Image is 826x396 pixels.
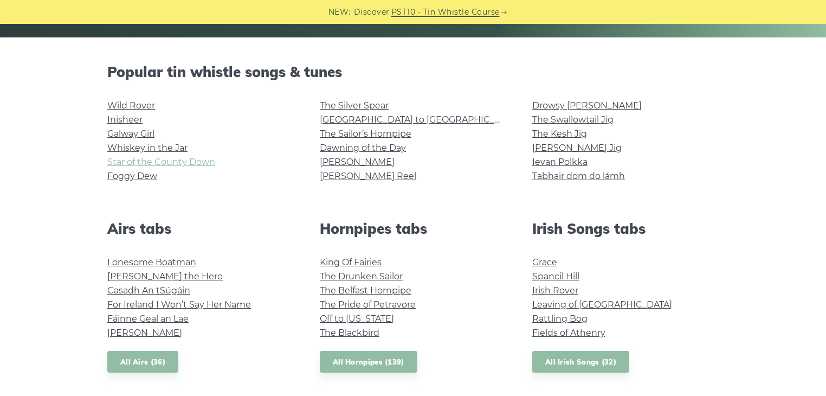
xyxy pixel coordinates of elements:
a: PST10 - Tin Whistle Course [391,6,500,18]
a: [PERSON_NAME] [320,157,395,167]
a: Dawning of the Day [320,143,406,153]
a: [PERSON_NAME] [107,328,182,338]
a: [PERSON_NAME] the Hero [107,271,223,282]
a: The Silver Spear [320,100,389,111]
a: Leaving of [GEOGRAPHIC_DATA] [532,299,672,310]
a: The Swallowtail Jig [532,114,614,125]
a: Inisheer [107,114,143,125]
a: The Sailor’s Hornpipe [320,129,411,139]
a: Spancil Hill [532,271,579,282]
a: [PERSON_NAME] Jig [532,143,622,153]
h2: Hornpipes tabs [320,220,506,237]
a: All Airs (36) [107,351,178,373]
a: [PERSON_NAME] Reel [320,171,416,181]
a: Casadh An tSúgáin [107,285,190,296]
a: Ievan Polkka [532,157,588,167]
a: Galway Girl [107,129,154,139]
a: Whiskey in the Jar [107,143,188,153]
a: The Belfast Hornpipe [320,285,411,296]
a: Grace [532,257,557,267]
h2: Airs tabs [107,220,294,237]
a: Off to [US_STATE] [320,314,394,324]
span: Discover [354,6,390,18]
a: All Irish Songs (32) [532,351,629,373]
a: Wild Rover [107,100,155,111]
a: The Kesh Jig [532,129,587,139]
a: All Hornpipes (139) [320,351,417,373]
a: Star of the County Down [107,157,215,167]
a: The Pride of Petravore [320,299,416,310]
h2: Irish Songs tabs [532,220,719,237]
h2: Popular tin whistle songs & tunes [107,63,719,80]
a: Drowsy [PERSON_NAME] [532,100,642,111]
a: Tabhair dom do lámh [532,171,625,181]
a: [GEOGRAPHIC_DATA] to [GEOGRAPHIC_DATA] [320,114,520,125]
a: For Ireland I Won’t Say Her Name [107,299,251,310]
a: Fields of Athenry [532,328,605,338]
a: Irish Rover [532,285,578,296]
a: Rattling Bog [532,314,588,324]
a: The Drunken Sailor [320,271,403,282]
a: Lonesome Boatman [107,257,196,267]
a: The Blackbird [320,328,379,338]
span: NEW: [328,6,351,18]
a: Foggy Dew [107,171,157,181]
a: Fáinne Geal an Lae [107,314,189,324]
a: King Of Fairies [320,257,382,267]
